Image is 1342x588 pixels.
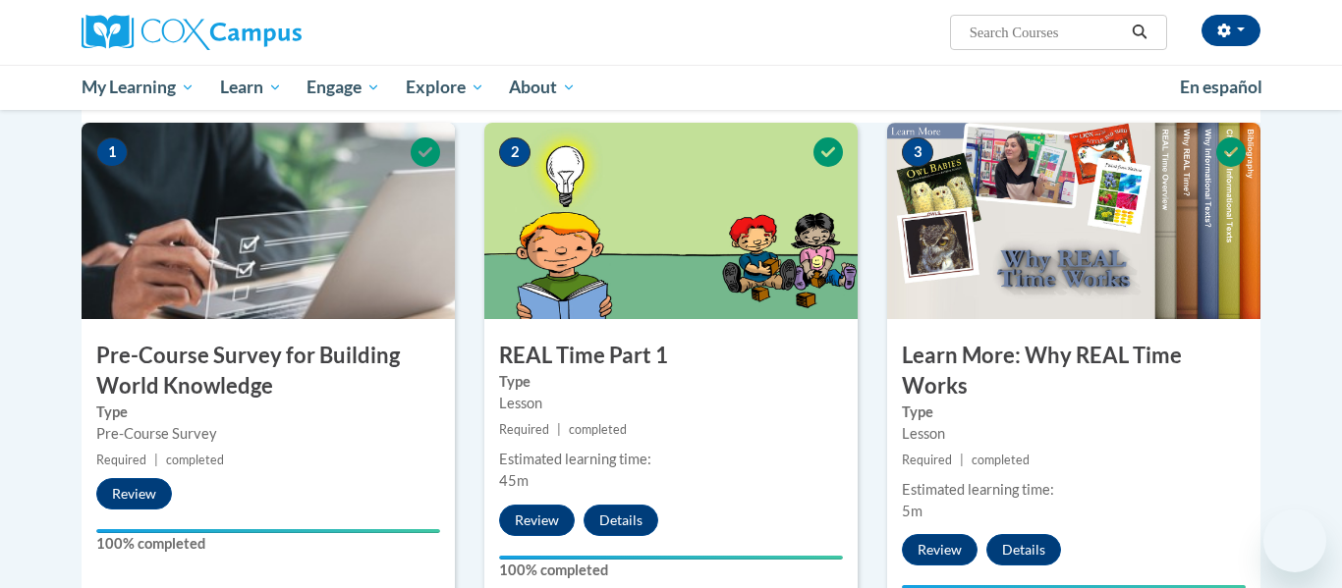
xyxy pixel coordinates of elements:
span: 3 [902,137,933,167]
a: Learn [207,65,295,110]
span: Required [902,453,952,467]
span: completed [166,453,224,467]
span: | [960,453,964,467]
div: Estimated learning time: [499,449,843,470]
button: Account Settings [1202,15,1260,46]
span: Learn [220,76,282,99]
h3: REAL Time Part 1 [484,341,858,371]
span: | [557,422,561,437]
span: completed [569,422,627,437]
img: Cox Campus [82,15,302,50]
a: Engage [294,65,393,110]
span: 45m [499,472,529,489]
button: Review [902,534,978,565]
button: Details [584,505,658,536]
input: Search Courses [968,21,1125,44]
h3: Pre-Course Survey for Building World Knowledge [82,341,455,401]
span: About [509,76,576,99]
div: Estimated learning time: [902,479,1246,501]
span: Explore [406,76,484,99]
a: My Learning [69,65,207,110]
span: 1 [96,137,128,167]
iframe: Button to launch messaging window [1263,509,1326,572]
img: Course Image [484,123,858,319]
a: En español [1167,67,1275,108]
label: Type [499,371,843,393]
label: 100% completed [96,533,440,555]
span: My Learning [82,76,195,99]
button: Review [499,505,575,536]
label: Type [902,401,1246,423]
div: Main menu [52,65,1290,110]
div: Your progress [96,529,440,533]
button: Details [986,534,1061,565]
span: completed [972,453,1030,467]
span: 5m [902,503,923,519]
img: Course Image [887,123,1260,319]
div: Your progress [499,556,843,560]
button: Review [96,478,172,509]
button: Search [1125,21,1154,44]
div: Lesson [902,423,1246,445]
span: | [154,453,158,467]
span: En español [1180,77,1262,97]
span: Engage [307,76,380,99]
div: Pre-Course Survey [96,423,440,445]
a: Cox Campus [82,15,455,50]
span: 2 [499,137,531,167]
h3: Learn More: Why REAL Time Works [887,341,1260,401]
span: Required [96,453,146,467]
a: Explore [393,65,497,110]
label: 100% completed [499,560,843,581]
a: About [497,65,589,110]
span: Required [499,422,549,437]
div: Lesson [499,393,843,414]
img: Course Image [82,123,455,319]
label: Type [96,401,440,423]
